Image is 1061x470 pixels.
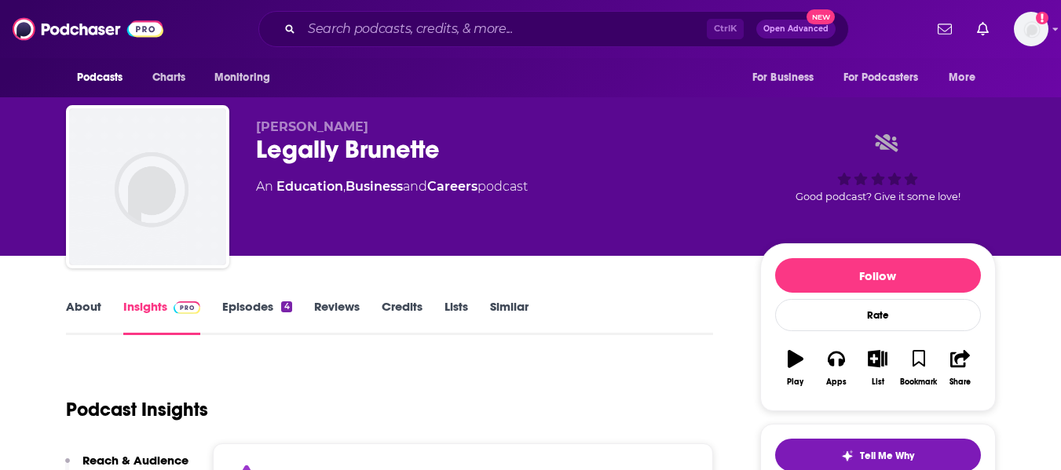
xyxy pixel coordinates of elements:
a: Similar [490,299,529,335]
div: An podcast [256,177,528,196]
button: Apps [816,340,857,396]
button: Share [939,340,980,396]
span: Ctrl K [707,19,744,39]
a: Business [346,179,403,194]
img: User Profile [1014,12,1048,46]
img: Legally Brunette [69,108,226,265]
span: Podcasts [77,67,123,89]
span: and [403,179,427,194]
a: Credits [382,299,423,335]
button: Follow [775,258,981,293]
button: open menu [203,63,291,93]
div: List [872,377,884,387]
button: open menu [741,63,834,93]
span: For Business [752,67,814,89]
button: List [857,340,898,396]
span: Monitoring [214,67,270,89]
svg: Add a profile image [1036,12,1048,24]
a: Show notifications dropdown [931,16,958,42]
div: Play [787,377,803,387]
div: Share [949,377,971,387]
button: Open AdvancedNew [756,20,836,38]
button: Play [775,340,816,396]
span: , [343,179,346,194]
div: Apps [826,377,847,387]
span: Logged in as ABolliger [1014,12,1048,46]
button: open menu [66,63,144,93]
a: InsightsPodchaser Pro [123,299,201,335]
span: New [807,9,835,24]
span: [PERSON_NAME] [256,119,368,134]
span: For Podcasters [843,67,919,89]
button: Show profile menu [1014,12,1048,46]
span: Open Advanced [763,25,829,33]
div: Search podcasts, credits, & more... [258,11,849,47]
div: 4 [281,301,291,312]
a: About [66,299,101,335]
a: Education [276,179,343,194]
a: Charts [142,63,196,93]
a: Show notifications dropdown [971,16,995,42]
button: open menu [833,63,942,93]
input: Search podcasts, credits, & more... [302,16,707,42]
a: Lists [445,299,468,335]
div: Good podcast? Give it some love! [760,119,996,217]
img: Podchaser - Follow, Share and Rate Podcasts [13,14,163,44]
div: Bookmark [900,377,937,387]
a: Reviews [314,299,360,335]
p: Reach & Audience [82,453,188,468]
span: More [949,67,975,89]
img: tell me why sparkle [841,450,854,462]
button: Bookmark [898,340,939,396]
button: open menu [938,63,995,93]
img: Podchaser Pro [174,301,201,314]
a: Episodes4 [222,299,291,335]
span: Tell Me Why [860,450,914,462]
span: Charts [152,67,186,89]
span: Good podcast? Give it some love! [796,191,960,202]
a: Careers [427,179,477,194]
h1: Podcast Insights [66,398,208,421]
div: Rate [775,299,981,331]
